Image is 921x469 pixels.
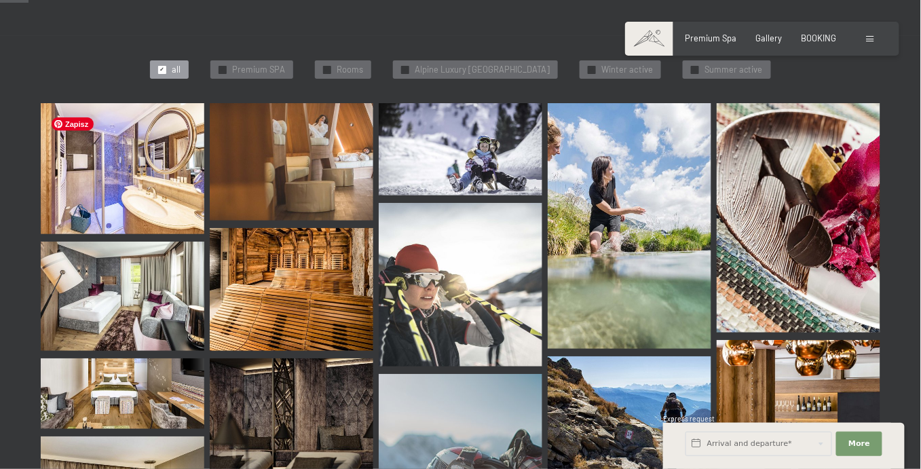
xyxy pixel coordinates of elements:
[415,64,550,76] span: Alpine Luxury [GEOGRAPHIC_DATA]
[756,33,783,43] a: Gallery
[172,64,181,76] span: all
[41,358,204,428] img: Gallery – our hotel in Valle Aurina, in Italy
[329,267,483,280] span: Consent to marketing activities*
[662,443,664,451] span: 1
[848,438,870,449] span: More
[379,203,542,367] img: Gallery – our hotel in Valle Aurina, in Italy
[41,242,204,351] img: Gallery – our hotel in Valle Aurina, in Italy
[802,33,837,43] a: BOOKING
[41,103,204,234] img: Gallery – our hotel in Valle Aurina, in Italy
[160,66,165,73] span: ✓
[232,64,285,76] span: Premium SPA
[704,64,763,76] span: Summer active
[717,103,880,332] img: Gallery – our hotel in Valle Aurina, in Italy
[221,66,225,73] span: ✓
[601,64,653,76] span: Winter active
[663,415,715,423] span: Express request
[685,33,737,43] a: Premium Spa
[52,117,94,131] span: Zapisz
[693,66,698,73] span: ✓
[403,66,408,73] span: ✓
[836,432,882,456] button: More
[210,228,373,351] img: Gallery – our hotel in Valle Aurina, in Italy
[548,103,711,349] img: Gallery – our hotel in Valle Aurina, in Italy
[210,103,373,220] img: Gallery – our hotel in Valle Aurina, in Italy
[337,64,363,76] span: Rooms
[590,66,595,73] span: ✓
[379,103,542,195] img: Gallery – our hotel in Valle Aurina, in Italy
[717,340,880,432] img: Gallery – our hotel in Valle Aurina, in Italy
[325,66,330,73] span: ✓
